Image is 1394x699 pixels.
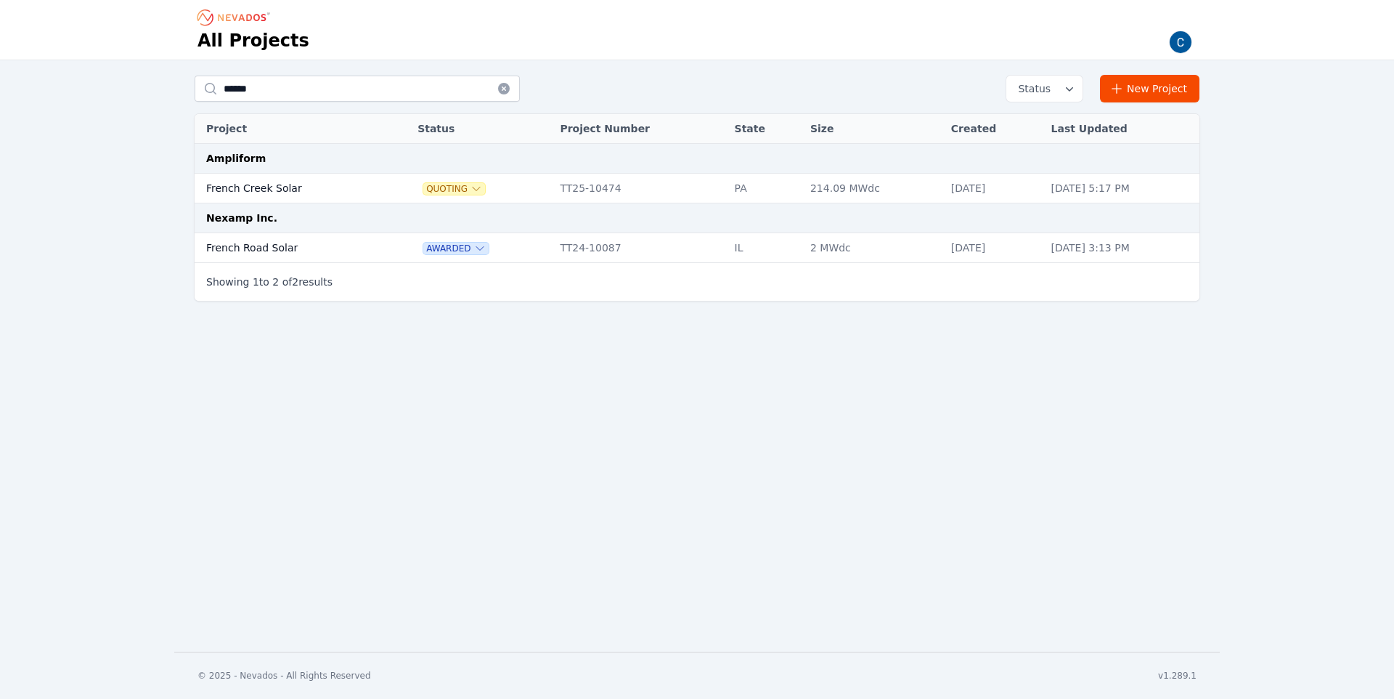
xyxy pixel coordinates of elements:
td: [DATE] [944,174,1044,203]
td: TT25-10474 [553,174,727,203]
td: 2 MWdc [803,233,944,263]
a: New Project [1100,75,1199,102]
button: Quoting [423,183,485,195]
td: [DATE] [944,233,1044,263]
h1: All Projects [197,29,309,52]
th: State [727,114,803,144]
nav: Breadcrumb [197,6,274,29]
span: 2 [272,276,279,288]
span: Status [1012,81,1051,96]
th: Created [944,114,1044,144]
th: Project Number [553,114,727,144]
button: Awarded [423,243,488,254]
td: IL [727,233,803,263]
span: 1 [253,276,259,288]
td: [DATE] 5:17 PM [1044,174,1199,203]
th: Status [410,114,553,144]
th: Project [195,114,386,144]
span: 2 [292,276,298,288]
p: Showing to of results [206,275,333,289]
td: Nexamp Inc. [195,203,1199,233]
th: Last Updated [1044,114,1199,144]
div: © 2025 - Nevados - All Rights Reserved [197,670,371,682]
td: Ampliform [195,144,1199,174]
tr: French Creek SolarQuotingTT25-10474PA214.09 MWdc[DATE][DATE] 5:17 PM [195,174,1199,203]
td: TT24-10087 [553,233,727,263]
tr: French Road SolarAwardedTT24-10087IL2 MWdc[DATE][DATE] 3:13 PM [195,233,1199,263]
th: Size [803,114,944,144]
button: Status [1006,76,1083,102]
div: v1.289.1 [1158,670,1197,682]
td: 214.09 MWdc [803,174,944,203]
td: [DATE] 3:13 PM [1044,233,1199,263]
td: French Road Solar [195,233,386,263]
img: Carmen Brooks [1169,31,1192,54]
td: PA [727,174,803,203]
td: French Creek Solar [195,174,386,203]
